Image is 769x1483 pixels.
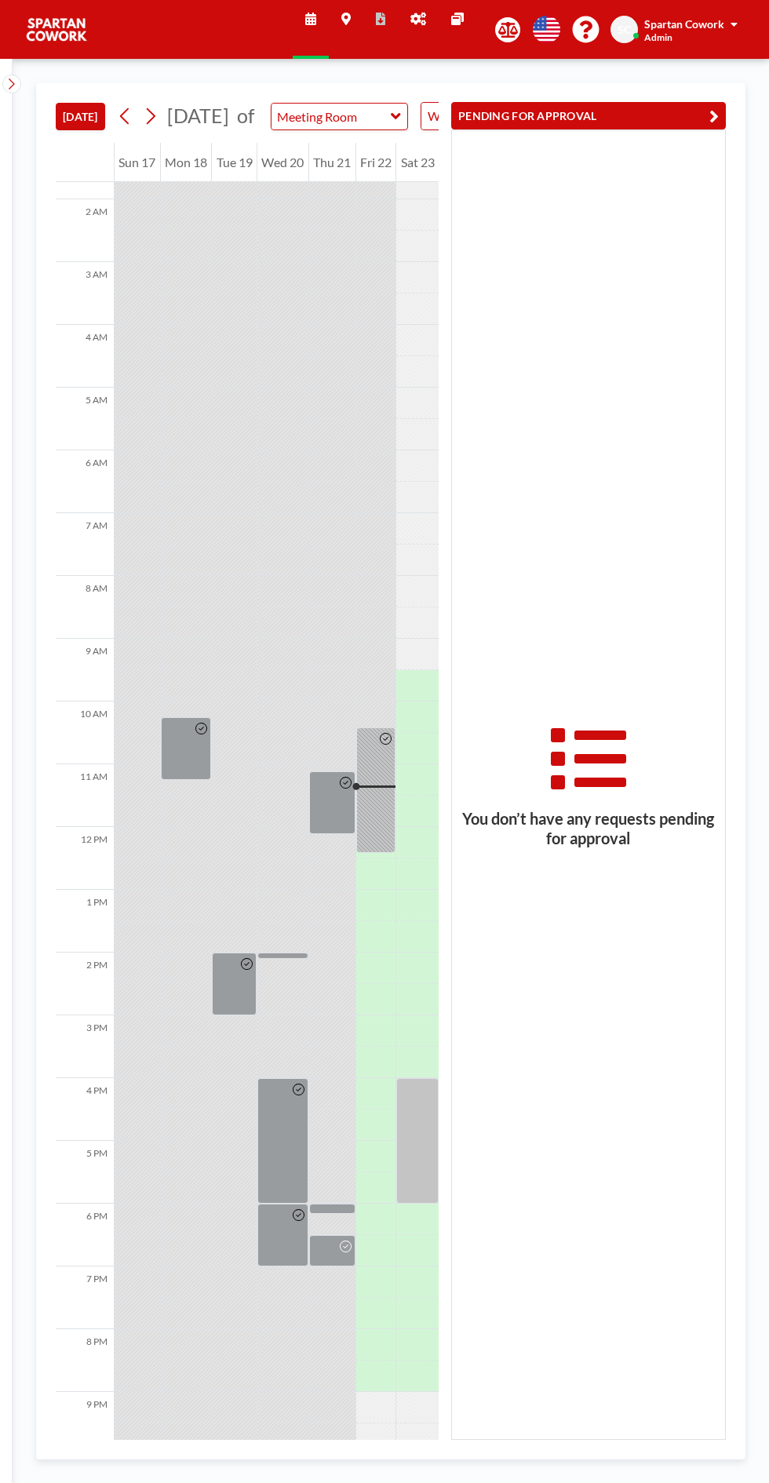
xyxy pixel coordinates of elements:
input: Meeting Room [272,104,392,129]
span: Spartan Cowork [644,17,724,31]
div: 12 PM [56,827,114,890]
div: Mon 18 [161,143,212,182]
div: Sun 17 [115,143,160,182]
div: 8 PM [56,1329,114,1392]
div: 3 AM [56,262,114,325]
h3: You don’t have any requests pending for approval [452,809,725,848]
div: 3 PM [56,1015,114,1078]
button: PENDING FOR APPROVAL [451,102,726,129]
div: 9 PM [56,1392,114,1455]
div: 7 PM [56,1266,114,1329]
div: 2 PM [56,953,114,1015]
div: 2 AM [56,199,114,262]
span: [DATE] [167,104,229,127]
div: Wed 20 [257,143,308,182]
button: [DATE] [56,103,105,130]
div: 7 AM [56,513,114,576]
div: 6 PM [56,1204,114,1266]
div: 5 PM [56,1141,114,1204]
div: Sat 23 [396,143,439,182]
div: Fri 22 [356,143,396,182]
div: Thu 21 [309,143,355,182]
div: Search for option [421,103,557,129]
div: 10 AM [56,701,114,764]
img: organization-logo [25,14,88,46]
div: 8 AM [56,576,114,639]
span: of [237,104,254,128]
div: 5 AM [56,388,114,450]
div: 1 PM [56,890,114,953]
span: WEEKLY VIEW [425,106,513,126]
div: Tue 19 [212,143,257,182]
div: 6 AM [56,450,114,513]
div: 4 PM [56,1078,114,1141]
span: Admin [644,31,672,43]
div: 4 AM [56,325,114,388]
span: SC [618,23,631,37]
div: 9 AM [56,639,114,701]
div: 11 AM [56,764,114,827]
